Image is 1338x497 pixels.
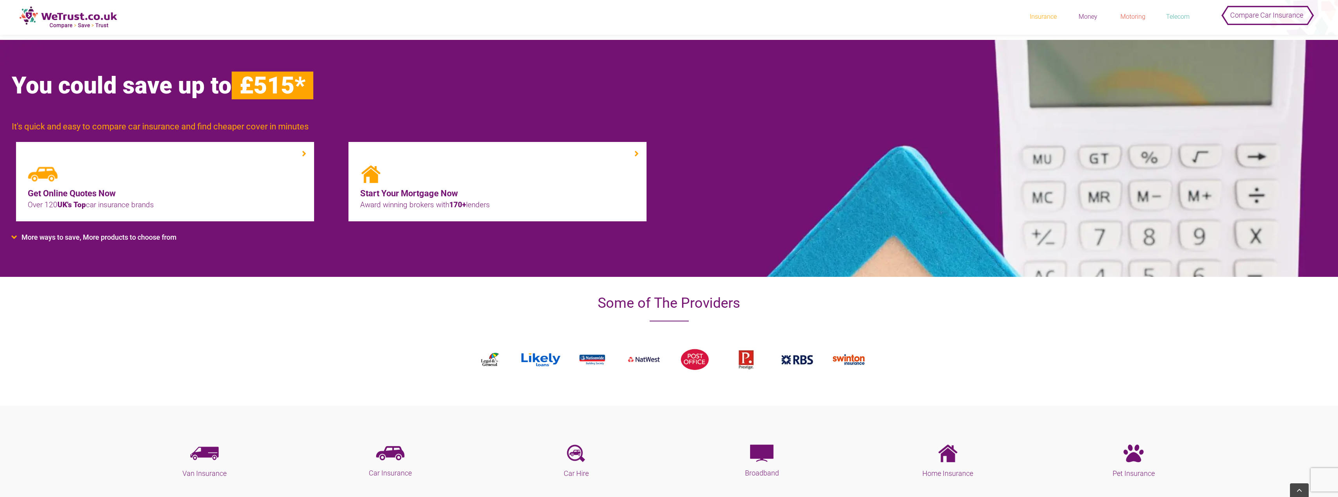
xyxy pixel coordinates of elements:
[624,351,663,368] img: natwest.png
[449,200,466,209] span: 170+
[57,200,86,209] span: UK's Top
[675,347,715,372] img: PO_Logo_RGB1-1-1.png
[12,122,309,131] span: It's quick and easy to compare car insurance and find cheaper cover in minutes
[937,445,958,462] img: home-insurance.png
[458,292,880,314] h2: Some of The Providers
[1068,13,1108,21] div: Money
[567,445,585,462] img: car-hire.png
[675,468,849,479] h5: Broadband
[521,353,561,366] img: likely150x50-1.png
[1230,5,1303,25] span: Compare Car Insurance
[360,200,635,210] p: Award winning brokers with lenders
[360,165,381,183] img: img
[28,187,302,200] a: Get Online Quotes Now
[489,445,663,479] a: Car Hire
[117,445,291,479] a: Van Insurance
[1225,4,1309,20] button: Compare Car Insurance
[28,200,302,210] p: Over 120 car insurance brands
[1124,445,1144,462] img: paw-solid-1.png
[1024,13,1063,21] div: Insurance
[861,445,1035,479] a: Home Insurance
[12,233,1115,242] li: More ways to save, More products to choose from
[303,445,477,479] a: Car Insurance
[470,351,509,368] img: legal-general.png
[28,165,58,183] img: img
[117,468,291,479] h5: Van Insurance
[861,468,1035,479] h5: Home Insurance
[1047,468,1221,479] h5: Pet Insurance
[1113,13,1152,21] div: Motoring
[675,445,849,479] a: Broadband
[489,468,663,479] h5: Car Hire
[360,187,635,200] a: Start Your Mortgage Now
[829,351,868,368] img: swinton-1.png
[750,445,774,462] img: broadband-tv.png
[572,351,612,368] img: nationwide.png
[1158,13,1197,21] div: Telecom
[20,6,117,29] img: new-logo.png
[1047,445,1221,479] a: Pet Insurance
[232,72,313,99] span: £515*
[738,350,754,370] img: prestige-e1585834881923.jpg
[190,445,219,462] img: van-insurance.png
[303,468,477,479] h5: Car Insurance
[12,72,313,99] span: You could save up to
[777,353,817,366] img: RBS150x50-1-1.jpg
[376,445,405,462] img: car-insurance.png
